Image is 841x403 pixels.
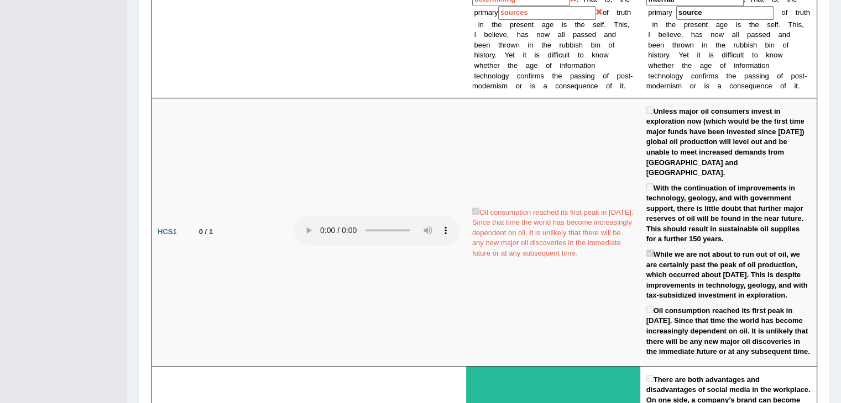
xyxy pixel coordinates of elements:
b: f [727,51,729,59]
b: u [753,82,756,90]
b: e [755,20,759,29]
b: n [660,41,664,49]
b: t [758,61,760,70]
b: t [706,20,708,29]
b: d [766,30,770,39]
div: 0 / 1 [195,226,217,237]
b: t [657,51,660,59]
b: b [744,41,748,49]
b: e [662,30,666,39]
b: t [661,61,664,70]
b: a [662,8,666,17]
b: s [672,82,676,90]
b: b [765,41,769,49]
b: c [765,82,769,90]
b: t [648,72,650,80]
b: i [796,20,798,29]
b: n [666,82,670,90]
b: d [786,30,790,39]
b: w [648,61,653,70]
b: u [736,41,740,49]
b: e [683,51,687,59]
label: Unless major oil consumers invest in exploration now (which would be the first time major funds h... [646,104,811,178]
b: b [658,30,662,39]
b: s [710,51,714,59]
b: t [726,72,728,80]
b: n [703,41,707,49]
b: e [688,61,692,70]
b: a [695,30,699,39]
b: o [781,8,785,17]
b: t [752,51,754,59]
input: blank [676,6,774,20]
b: . [798,82,800,90]
b: e [708,61,712,70]
b: t [802,72,805,80]
b: r [664,82,666,90]
b: r [694,82,696,90]
b: s [755,30,759,39]
b: h [691,30,695,39]
b: h [684,61,688,70]
b: i [725,51,727,59]
b: s [752,72,756,80]
b: a [717,82,721,90]
b: b [740,41,744,49]
b: c [729,82,733,90]
b: d [722,51,725,59]
b: l [740,51,742,59]
b: h [648,51,652,59]
b: h [654,61,657,70]
b: r [733,41,735,49]
b: . [669,51,671,59]
b: e [732,72,736,80]
b: f [776,20,779,29]
b: t [796,82,798,90]
b: s [767,20,771,29]
b: h [792,20,796,29]
b: n [711,30,714,39]
b: l [670,72,671,80]
b: , [681,30,683,39]
b: - [805,72,807,80]
b: . [778,20,780,29]
b: a [751,30,755,39]
b: o [774,51,777,59]
b: t [666,20,668,29]
b: i [794,82,796,90]
b: n [735,61,739,70]
b: HCS1 [158,227,177,236]
b: o [720,61,724,70]
b: l [736,30,738,39]
b: a [700,61,704,70]
b: e [744,82,748,90]
b: e [660,82,664,90]
b: n [765,61,769,70]
b: t [742,51,744,59]
b: g [704,61,708,70]
b: a [754,61,758,70]
b: o [782,41,786,49]
b: i [760,61,761,70]
b: t [715,41,718,49]
b: y [680,72,683,80]
b: r [706,72,708,80]
b: v [673,30,677,39]
b: e [656,41,660,49]
b: g [720,20,724,29]
b: e [756,82,760,90]
input: blank [498,6,596,20]
b: a [778,30,782,39]
b: m [676,82,682,90]
b: d [656,82,660,90]
b: m [646,82,652,90]
b: e [657,61,661,70]
label: With the continuation of improvements in technology, geology, and with government support, there ... [646,181,811,245]
b: g [765,72,769,80]
b: w [777,51,782,59]
b: n [761,72,765,80]
b: i [704,72,706,80]
b: s [699,30,703,39]
b: y [666,51,669,59]
b: e [722,41,725,49]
